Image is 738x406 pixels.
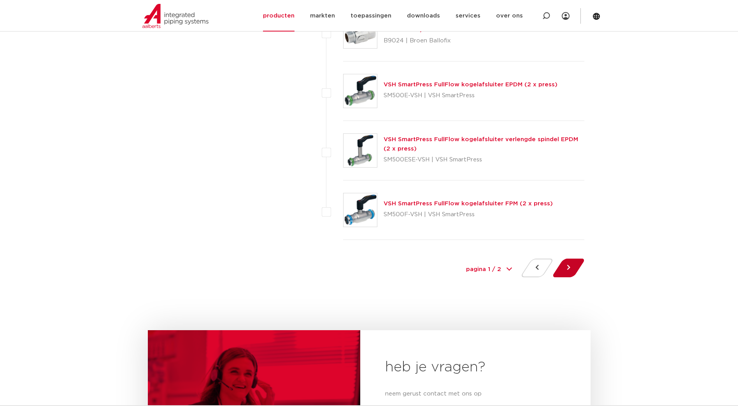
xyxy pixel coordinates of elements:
p: SM500F-VSH | VSH SmartPress [384,208,553,221]
h2: heb je vragen? [385,358,566,377]
img: Thumbnail for VSH SmartPress FullFlow kogelafsluiter EPDM (2 x press) [344,74,377,108]
a: VSH SmartPress FullFlow kogelafsluiter verlengde spindel EPDM (2 x press) [384,136,578,152]
img: Thumbnail for VSH SmartPress FullFlow kogelafsluiter verlengde spindel EPDM (2 x press) [344,134,377,167]
p: B9024 | Broen Ballofix [384,35,585,47]
p: neem gerust contact met ons op [385,389,566,399]
p: SM500E-VSH | VSH SmartPress [384,89,557,102]
img: Thumbnail for VSH SmartPress FullFlow kogelafsluiter FPM (2 x press) [344,193,377,227]
img: Thumbnail for Broen Ballofix Filterfix kogelafsluiter met hendel (binnendraad x buitendraad) [344,15,377,48]
a: VSH SmartPress FullFlow kogelafsluiter EPDM (2 x press) [384,82,557,87]
a: VSH SmartPress FullFlow kogelafsluiter FPM (2 x press) [384,201,553,206]
p: SM500ESE-VSH | VSH SmartPress [384,154,585,166]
